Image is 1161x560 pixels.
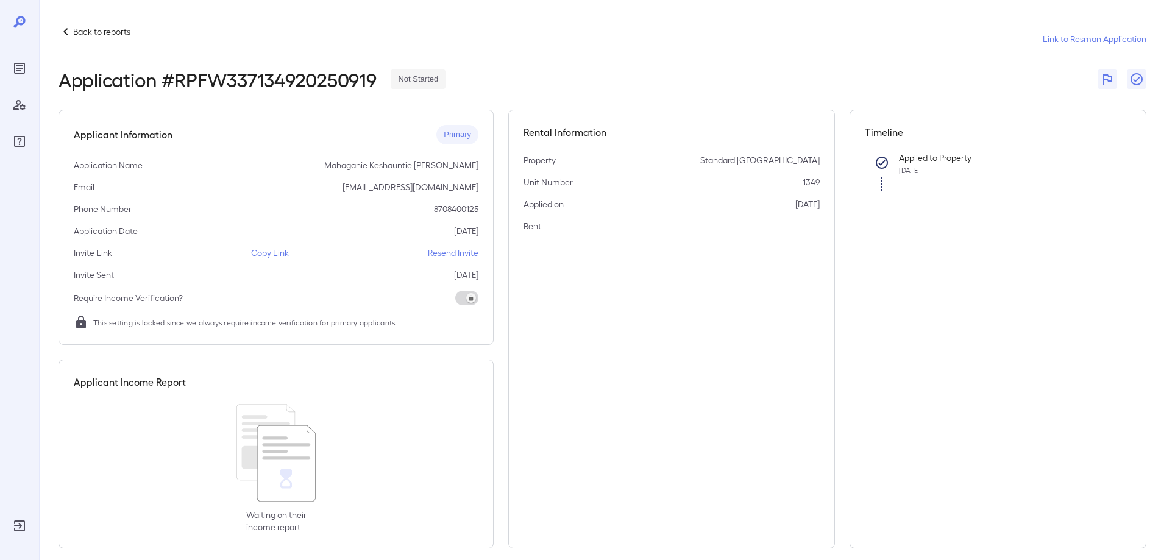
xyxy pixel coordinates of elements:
p: Phone Number [74,203,132,215]
p: 8708400125 [434,203,478,215]
div: Log Out [10,516,29,536]
p: [DATE] [795,198,820,210]
p: [EMAIL_ADDRESS][DOMAIN_NAME] [343,181,478,193]
span: This setting is locked since we always require income verification for primary applicants. [93,316,397,328]
p: [DATE] [454,269,478,281]
p: Applied to Property [899,152,1112,164]
button: Close Report [1127,69,1146,89]
p: Application Name [74,159,143,171]
p: Application Date [74,225,138,237]
h5: Rental Information [524,125,820,140]
p: Waiting on their income report [246,509,307,533]
p: 1349 [803,176,820,188]
h5: Applicant Income Report [74,375,186,389]
h5: Applicant Information [74,127,172,142]
h5: Timeline [865,125,1132,140]
span: [DATE] [899,166,921,174]
p: Resend Invite [428,247,478,259]
span: Primary [436,129,478,141]
span: Not Started [391,74,446,85]
button: Flag Report [1098,69,1117,89]
p: Rent [524,220,541,232]
a: Link to Resman Application [1043,33,1146,45]
h2: Application # RPFW337134920250919 [59,68,376,90]
p: Copy Link [251,247,289,259]
p: Property [524,154,556,166]
div: Manage Users [10,95,29,115]
p: Mahaganie Keshauntie [PERSON_NAME] [324,159,478,171]
p: Invite Link [74,247,112,259]
div: Reports [10,58,29,78]
p: Standard [GEOGRAPHIC_DATA] [700,154,820,166]
p: Invite Sent [74,269,114,281]
p: Back to reports [73,26,130,38]
p: Email [74,181,94,193]
p: [DATE] [454,225,478,237]
p: Require Income Verification? [74,292,183,304]
div: FAQ [10,132,29,151]
p: Applied on [524,198,564,210]
p: Unit Number [524,176,573,188]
